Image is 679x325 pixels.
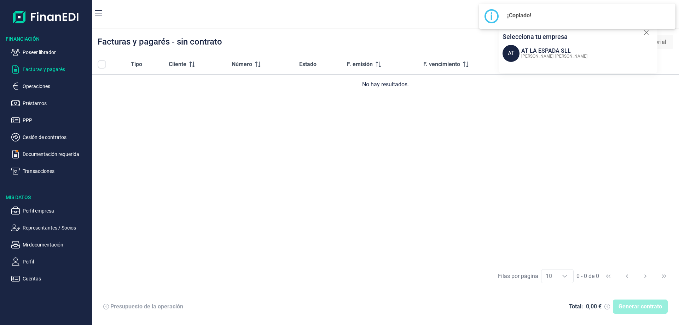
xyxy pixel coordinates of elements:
[11,274,89,283] button: Cuentas
[11,150,89,158] button: Documentación requerida
[23,257,89,266] p: Perfil
[11,167,89,175] button: Transacciones
[490,11,493,22] div: i
[556,269,573,283] div: Choose
[23,48,89,57] p: Poseer librador
[503,45,520,62] span: AT
[555,54,587,59] span: [PERSON_NAME]
[23,240,89,249] p: Mi documentación
[131,60,142,69] span: Tipo
[110,303,183,310] div: Presupuesto de la operación
[11,240,89,249] button: Mi documentación
[586,303,602,310] div: 0,00 €
[98,80,673,89] div: No hay resultados.
[23,65,89,74] p: Facturas y pagarés
[423,60,460,69] span: F. vencimiento
[507,12,664,19] h2: ¡Copiado!
[23,82,89,91] p: Operaciones
[23,274,89,283] p: Cuentas
[11,99,89,108] button: Préstamos
[13,6,79,28] img: Logo de aplicación
[347,60,373,69] span: F. emisión
[576,273,599,279] span: 0 - 0 de 0
[299,60,317,69] span: Estado
[11,133,89,141] button: Cesión de contratos
[11,82,89,91] button: Operaciones
[23,116,89,124] p: PPP
[600,268,617,285] button: First Page
[23,99,89,108] p: Préstamos
[637,268,654,285] button: Next Page
[521,47,587,55] div: AT LA ESPADA SLL
[656,268,673,285] button: Last Page
[11,224,89,232] button: Representantes / Socios
[11,48,89,57] button: Poseer librador
[11,116,89,124] button: PPP
[23,207,89,215] p: Perfil empresa
[98,37,222,46] div: Facturas y pagarés - sin contrato
[569,303,583,310] div: Total:
[11,207,89,215] button: Perfil empresa
[23,167,89,175] p: Transacciones
[503,32,568,41] p: Selecciona tu empresa
[23,224,89,232] p: Representantes / Socios
[11,257,89,266] button: Perfil
[521,54,553,59] span: [PERSON_NAME]
[498,272,538,280] div: Filas por página
[11,65,89,74] button: Facturas y pagarés
[98,60,106,69] div: All items unselected
[169,60,186,69] span: Cliente
[23,150,89,158] p: Documentación requerida
[619,268,636,285] button: Previous Page
[23,133,89,141] p: Cesión de contratos
[232,60,252,69] span: Número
